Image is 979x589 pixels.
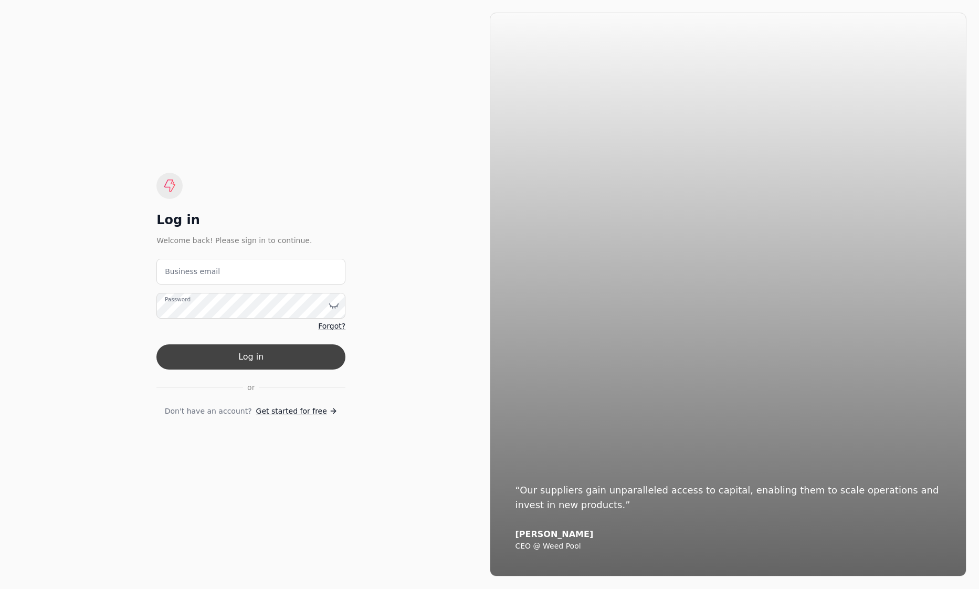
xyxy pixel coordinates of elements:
div: Log in [156,212,345,228]
span: Get started for free [256,406,327,417]
span: or [247,382,255,393]
a: Forgot? [318,321,345,332]
button: Log in [156,344,345,370]
label: Business email [165,266,220,277]
div: “Our suppliers gain unparalleled access to capital, enabling them to scale operations and invest ... [515,483,941,512]
div: Welcome back! Please sign in to continue. [156,235,345,246]
label: Password [165,295,191,303]
div: CEO @ Weed Pool [515,542,941,551]
a: Get started for free [256,406,338,417]
div: [PERSON_NAME] [515,529,941,540]
span: Don't have an account? [165,406,252,417]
